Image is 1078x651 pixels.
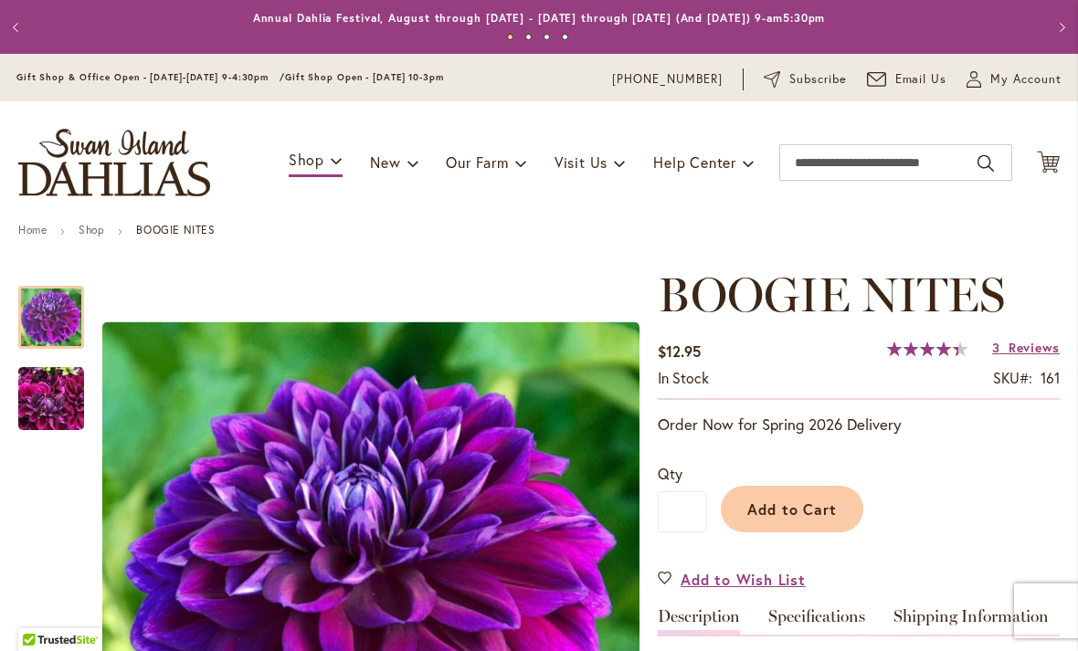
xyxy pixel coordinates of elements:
span: My Account [990,70,1062,89]
span: In stock [658,368,709,387]
span: Qty [658,464,682,483]
span: Help Center [653,152,736,172]
div: BOOGIE NITES [18,349,84,430]
span: $12.95 [658,341,701,361]
button: 4 of 4 [562,34,568,40]
span: New [370,152,400,172]
div: BOOGIE NITES [18,268,102,349]
span: Reviews [1009,339,1060,356]
span: Our Farm [446,152,508,172]
span: Shop [289,150,324,169]
a: Email Us [867,70,947,89]
button: Add to Cart [721,486,863,532]
p: Order Now for Spring 2026 Delivery [658,414,1060,436]
button: 1 of 4 [507,34,513,40]
span: 3 [992,339,1000,356]
a: Add to Wish List [658,569,806,590]
a: [PHONE_NUMBER] [612,70,723,89]
div: Availability [658,368,709,389]
span: BOOGIE NITES [658,266,1005,323]
strong: BOOGIE NITES [136,223,215,236]
span: Email Us [895,70,947,89]
span: Add to Cart [747,499,838,519]
span: Gift Shop & Office Open - [DATE]-[DATE] 9-4:30pm / [16,71,285,83]
button: 3 of 4 [544,34,550,40]
a: 3 Reviews [992,339,1060,356]
a: Shipping Information [893,608,1049,635]
a: Home [18,223,47,236]
div: 161 [1041,368,1060,389]
strong: SKU [993,368,1032,387]
img: BOOGIE NITES [18,355,84,443]
iframe: Launch Accessibility Center [14,586,65,637]
span: Visit Us [555,152,608,172]
a: Annual Dahlia Festival, August through [DATE] - [DATE] through [DATE] (And [DATE]) 9-am5:30pm [253,11,826,25]
span: Add to Wish List [681,569,806,590]
span: Subscribe [789,70,847,89]
a: Specifications [768,608,865,635]
button: 2 of 4 [525,34,532,40]
span: Gift Shop Open - [DATE] 10-3pm [285,71,444,83]
a: Shop [79,223,104,236]
div: 89% [887,341,967,356]
a: store logo [18,129,210,196]
a: Subscribe [764,70,847,89]
button: Next [1041,9,1078,46]
button: My Account [967,70,1062,89]
a: Description [658,608,740,635]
